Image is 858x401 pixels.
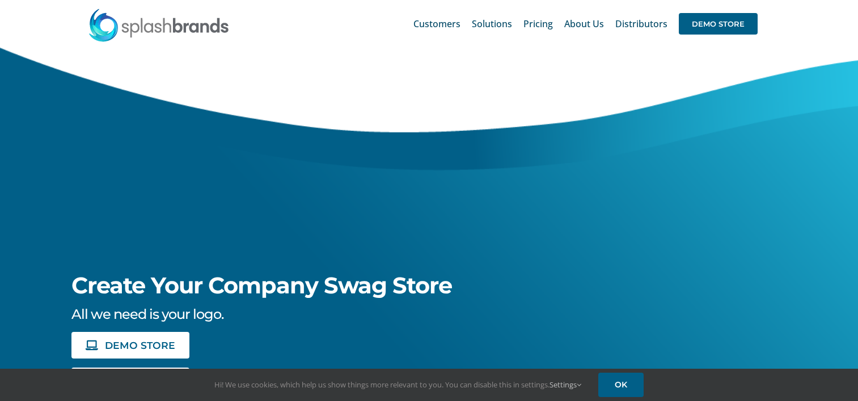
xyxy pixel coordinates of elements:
a: Settings [550,379,581,390]
span: About Us [564,19,604,28]
a: Customers [413,6,460,42]
a: DEMO STORE [71,332,189,359]
nav: Main Menu [413,6,758,42]
span: DEMO STORE [105,340,175,350]
a: Distributors [615,6,667,42]
span: Create Your Company Swag Store [71,271,452,299]
a: DEMO STORE [679,6,758,42]
span: Customers [413,19,460,28]
img: SplashBrands.com Logo [88,8,230,42]
span: Distributors [615,19,667,28]
a: Pricing [523,6,553,42]
span: All we need is your logo. [71,306,223,322]
span: Hi! We use cookies, which help us show things more relevant to you. You can disable this in setti... [214,379,581,390]
span: DEMO STORE [679,13,758,35]
span: Pricing [523,19,553,28]
a: OK [598,373,644,397]
span: Solutions [472,19,512,28]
